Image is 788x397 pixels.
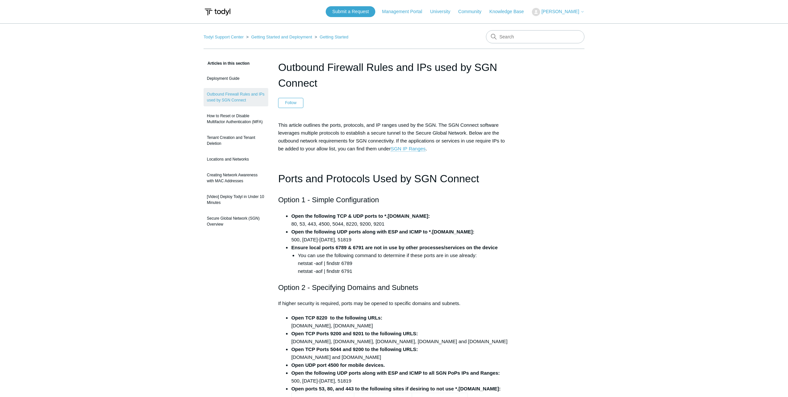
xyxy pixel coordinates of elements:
[291,314,510,330] li: [DOMAIN_NAME], [DOMAIN_NAME]
[204,131,268,150] a: Tenant Creation and Tenant Deletion
[278,122,505,152] span: This article outlines the ports, protocols, and IP ranges used by the SGN. The SGN Connect softwa...
[278,194,510,206] h2: Option 1 - Simple Configuration
[291,345,510,361] li: [DOMAIN_NAME] and [DOMAIN_NAME]
[204,212,268,231] a: Secure Global Network (SGN) Overview
[291,370,500,376] strong: Open the following UDP ports along with ESP and ICMP to all SGN PoPs IPs and Ranges:
[486,30,584,43] input: Search
[291,229,474,234] strong: Open the following UDP ports along with ESP and ICMP to *.[DOMAIN_NAME]:
[204,34,245,39] li: Todyl Support Center
[532,8,584,16] button: [PERSON_NAME]
[430,8,457,15] a: University
[291,315,382,320] strong: Open TCP 8220 to the following URLs:
[291,362,385,368] strong: Open UDP port 4500 for mobile devices.
[204,6,231,18] img: Todyl Support Center Help Center home page
[291,386,501,391] strong: Open ports 53, 80, and 443 to the following sites if desiring to not use *.[DOMAIN_NAME]:
[204,34,244,39] a: Todyl Support Center
[291,213,430,219] strong: Open the following TCP & UDP ports to *.[DOMAIN_NAME]:
[458,8,488,15] a: Community
[313,34,348,39] li: Getting Started
[204,88,268,106] a: Outbound Firewall Rules and IPs used by SGN Connect
[391,146,426,152] a: SGN IP Ranges
[204,153,268,165] a: Locations and Networks
[278,299,510,307] p: If higher security is required, ports may be opened to specific domains and subnets.
[204,110,268,128] a: How to Reset or Disable Multifactor Authentication (MFA)
[204,72,268,85] a: Deployment Guide
[204,61,250,66] span: Articles in this section
[278,170,510,187] h1: Ports and Protocols Used by SGN Connect
[490,8,531,15] a: Knowledge Base
[326,6,375,17] a: Submit a Request
[291,245,498,250] strong: Ensure local ports 6789 & 6791 are not in use by other processes/services on the device
[251,34,312,39] a: Getting Started and Deployment
[204,190,268,209] a: [Video] Deploy Todyl in Under 10 Minutes
[278,59,510,91] h1: Outbound Firewall Rules and IPs used by SGN Connect
[382,8,429,15] a: Management Portal
[278,282,510,293] h2: Option 2 - Specifying Domains and Subnets
[320,34,348,39] a: Getting Started
[278,98,303,108] button: Follow Article
[291,369,510,385] li: 500, [DATE]-[DATE], 51819
[291,346,418,352] strong: Open TCP Ports 5044 and 9200 to the following URLS:
[291,228,510,244] li: 500, [DATE]-[DATE], 51819
[291,212,510,228] li: 80, 53, 443, 4500, 5044, 8220, 9200, 9201
[291,331,418,336] strong: Open TCP Ports 9200 and 9201 to the following URLS:
[204,169,268,187] a: Creating Network Awareness with MAC Addresses
[245,34,314,39] li: Getting Started and Deployment
[541,9,579,14] span: [PERSON_NAME]
[291,330,510,345] li: [DOMAIN_NAME], [DOMAIN_NAME], [DOMAIN_NAME], [DOMAIN_NAME] and [DOMAIN_NAME]
[298,252,510,275] li: You can use the following command to determine if these ports are in use already: netstat -aof | ...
